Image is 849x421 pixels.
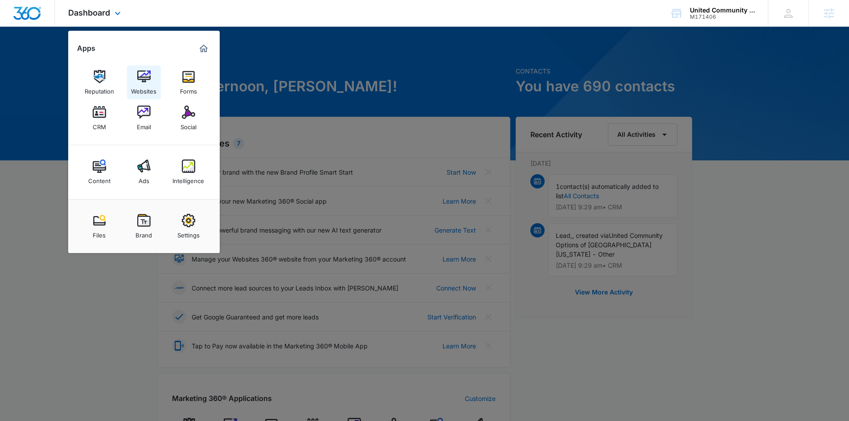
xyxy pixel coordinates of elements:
a: Brand [127,209,161,243]
a: Content [82,155,116,189]
a: Forms [172,65,205,99]
div: Email [137,119,151,131]
div: Websites [131,83,156,95]
div: Settings [177,227,200,239]
div: Forms [180,83,197,95]
a: Files [82,209,116,243]
a: Social [172,101,205,135]
div: CRM [93,119,106,131]
a: Reputation [82,65,116,99]
a: Marketing 360® Dashboard [197,41,211,56]
div: Content [88,173,111,184]
div: account id [690,14,755,20]
div: Social [180,119,197,131]
a: Email [127,101,161,135]
span: Dashboard [68,8,110,17]
a: Settings [172,209,205,243]
div: Ads [139,173,149,184]
a: Websites [127,65,161,99]
div: account name [690,7,755,14]
a: Ads [127,155,161,189]
h2: Apps [77,44,95,53]
div: Intelligence [172,173,204,184]
div: Brand [135,227,152,239]
a: CRM [82,101,116,135]
a: Intelligence [172,155,205,189]
div: Reputation [85,83,114,95]
div: Files [93,227,106,239]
